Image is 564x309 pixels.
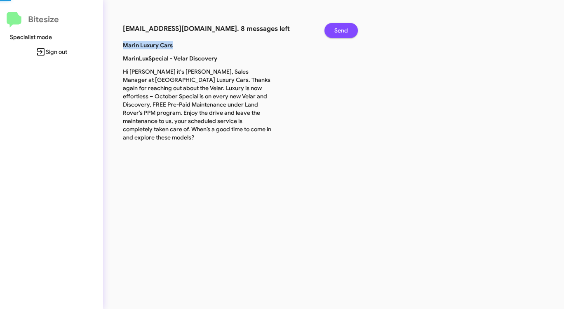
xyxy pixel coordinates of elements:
[123,55,217,62] b: MarinLuxSpecial - Velar Discovery
[123,23,312,35] h3: [EMAIL_ADDRESS][DOMAIN_NAME]. 8 messages left
[7,44,96,59] span: Sign out
[334,23,348,38] span: Send
[117,67,278,142] p: Hi [PERSON_NAME] it's [PERSON_NAME], Sales Manager at [GEOGRAPHIC_DATA] Luxury Cars. Thanks again...
[7,12,59,28] a: Bitesize
[123,42,173,49] b: Marin Luxury Cars
[324,23,358,38] button: Send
